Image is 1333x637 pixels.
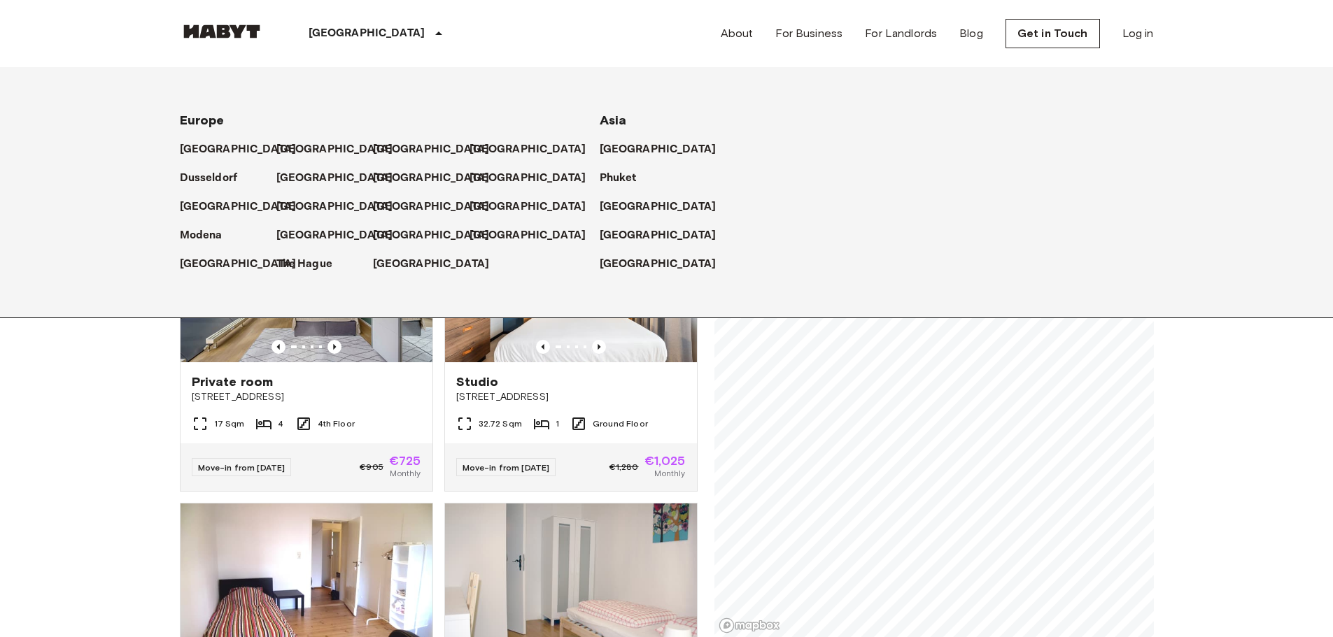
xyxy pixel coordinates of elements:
a: [GEOGRAPHIC_DATA] [600,256,731,273]
p: [GEOGRAPHIC_DATA] [373,170,490,187]
p: [GEOGRAPHIC_DATA] [276,141,393,158]
p: [GEOGRAPHIC_DATA] [373,141,490,158]
a: [GEOGRAPHIC_DATA] [373,141,504,158]
a: Phuket [600,170,651,187]
a: For Business [775,25,842,42]
a: Get in Touch [1006,19,1100,48]
span: Ground Floor [593,417,648,430]
a: [GEOGRAPHIC_DATA] [470,227,600,244]
a: [GEOGRAPHIC_DATA] [180,199,311,215]
a: [GEOGRAPHIC_DATA] [470,170,600,187]
span: Europe [180,113,225,128]
span: [STREET_ADDRESS] [192,390,421,404]
span: Asia [600,113,627,128]
a: Mapbox logo [719,617,780,634]
a: Log in [1122,25,1154,42]
p: [GEOGRAPHIC_DATA] [276,227,393,244]
span: €725 [389,455,421,467]
a: [GEOGRAPHIC_DATA] [180,256,311,273]
span: Private room [192,373,274,390]
span: 4th Floor [318,417,355,430]
p: [GEOGRAPHIC_DATA] [309,25,425,42]
p: [GEOGRAPHIC_DATA] [373,256,490,273]
a: Marketing picture of unit DE-01-010-002-01HFPrevious imagePrevious imagePrivate room[STREET_ADDRE... [180,194,433,492]
p: [GEOGRAPHIC_DATA] [600,141,717,158]
a: Dusseldorf [180,170,252,187]
a: Modena [180,227,237,244]
a: [GEOGRAPHIC_DATA] [276,141,407,158]
span: Monthly [654,467,685,480]
a: Marketing picture of unit DE-01-481-006-01Previous imagePrevious imageStudio[STREET_ADDRESS]32.72... [444,194,698,492]
span: 4 [278,417,283,430]
span: [STREET_ADDRESS] [456,390,686,404]
a: [GEOGRAPHIC_DATA] [180,141,311,158]
a: [GEOGRAPHIC_DATA] [600,141,731,158]
p: [GEOGRAPHIC_DATA] [470,170,586,187]
p: [GEOGRAPHIC_DATA] [470,227,586,244]
button: Previous image [327,340,341,354]
button: Previous image [536,340,550,354]
a: [GEOGRAPHIC_DATA] [373,170,504,187]
span: €1,025 [644,455,686,467]
img: Habyt [180,24,264,38]
p: Phuket [600,170,637,187]
span: 17 Sqm [214,417,245,430]
p: [GEOGRAPHIC_DATA] [373,199,490,215]
a: [GEOGRAPHIC_DATA] [600,227,731,244]
p: [GEOGRAPHIC_DATA] [180,199,297,215]
button: Previous image [271,340,285,354]
a: [GEOGRAPHIC_DATA] [600,199,731,215]
a: [GEOGRAPHIC_DATA] [470,199,600,215]
span: 1 [556,417,559,430]
button: Previous image [592,340,606,354]
p: Modena [180,227,223,244]
span: €905 [360,461,383,473]
a: [GEOGRAPHIC_DATA] [470,141,600,158]
a: About [721,25,754,42]
a: The Hague [276,256,346,273]
span: 32.72 Sqm [479,417,522,430]
a: [GEOGRAPHIC_DATA] [373,199,504,215]
span: Studio [456,373,499,390]
p: [GEOGRAPHIC_DATA] [600,256,717,273]
p: [GEOGRAPHIC_DATA] [470,141,586,158]
p: [GEOGRAPHIC_DATA] [600,227,717,244]
a: Blog [959,25,983,42]
a: [GEOGRAPHIC_DATA] [276,199,407,215]
a: [GEOGRAPHIC_DATA] [276,227,407,244]
p: [GEOGRAPHIC_DATA] [470,199,586,215]
span: Monthly [390,467,421,480]
p: [GEOGRAPHIC_DATA] [276,199,393,215]
p: [GEOGRAPHIC_DATA] [276,170,393,187]
a: [GEOGRAPHIC_DATA] [373,256,504,273]
span: Move-in from [DATE] [463,462,550,473]
p: [GEOGRAPHIC_DATA] [180,256,297,273]
p: [GEOGRAPHIC_DATA] [600,199,717,215]
p: [GEOGRAPHIC_DATA] [180,141,297,158]
span: €1,280 [609,461,639,473]
a: [GEOGRAPHIC_DATA] [276,170,407,187]
a: [GEOGRAPHIC_DATA] [373,227,504,244]
p: The Hague [276,256,332,273]
p: [GEOGRAPHIC_DATA] [373,227,490,244]
p: Dusseldorf [180,170,238,187]
span: Move-in from [DATE] [198,462,285,473]
a: For Landlords [865,25,937,42]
